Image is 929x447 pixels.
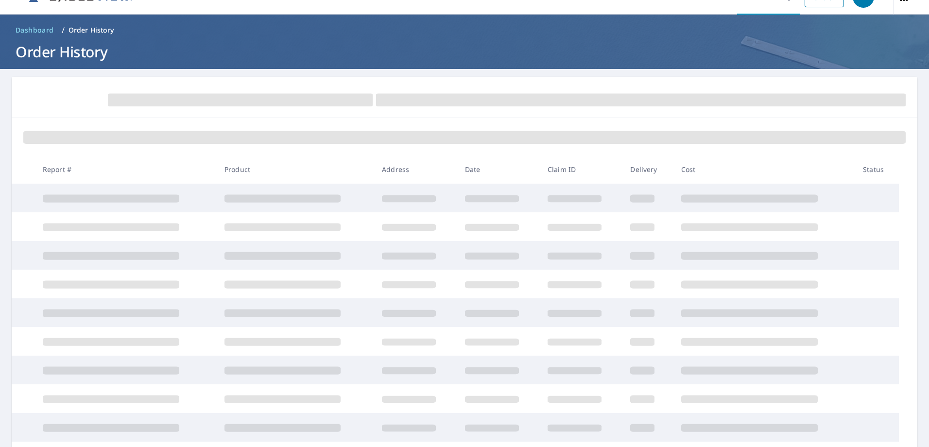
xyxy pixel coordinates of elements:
[673,155,855,184] th: Cost
[622,155,673,184] th: Delivery
[35,155,217,184] th: Report #
[374,155,457,184] th: Address
[62,24,65,36] li: /
[217,155,374,184] th: Product
[457,155,540,184] th: Date
[855,155,899,184] th: Status
[69,25,114,35] p: Order History
[12,22,917,38] nav: breadcrumb
[540,155,622,184] th: Claim ID
[12,22,58,38] a: Dashboard
[16,25,54,35] span: Dashboard
[12,42,917,62] h1: Order History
